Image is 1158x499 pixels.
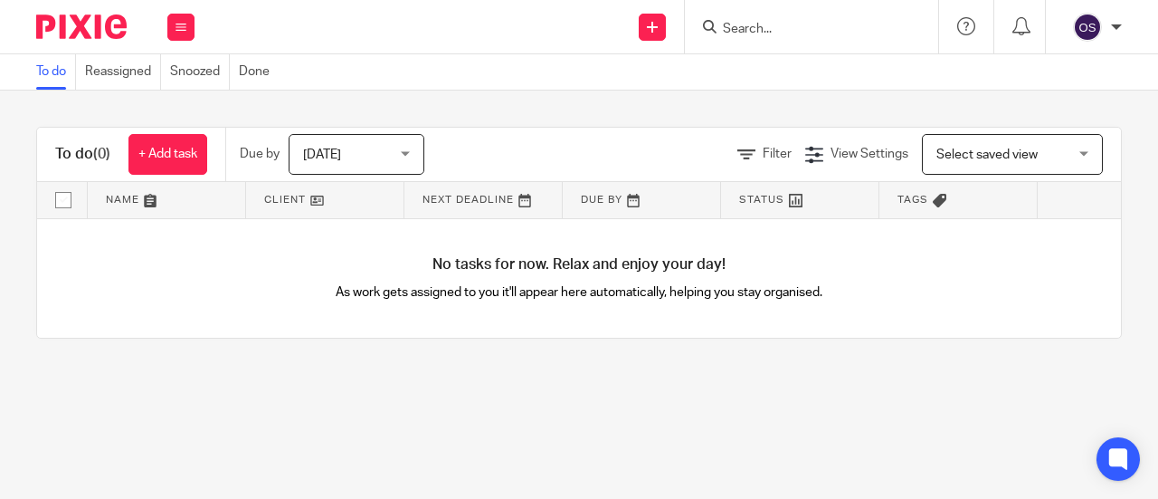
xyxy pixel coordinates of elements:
span: Filter [763,148,792,160]
img: svg%3E [1073,13,1102,42]
h4: No tasks for now. Relax and enjoy your day! [37,255,1121,274]
a: To do [36,54,76,90]
a: + Add task [128,134,207,175]
span: (0) [93,147,110,161]
h1: To do [55,145,110,164]
span: Tags [897,195,928,205]
a: Done [239,54,279,90]
p: As work gets assigned to you it'll appear here automatically, helping you stay organised. [308,283,850,302]
span: [DATE] [303,149,341,161]
span: Select saved view [936,149,1038,161]
input: Search [721,22,884,38]
a: Snoozed [170,54,230,90]
span: View Settings [831,148,908,160]
p: Due by [240,145,280,163]
img: Pixie [36,14,127,39]
a: Reassigned [85,54,161,90]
